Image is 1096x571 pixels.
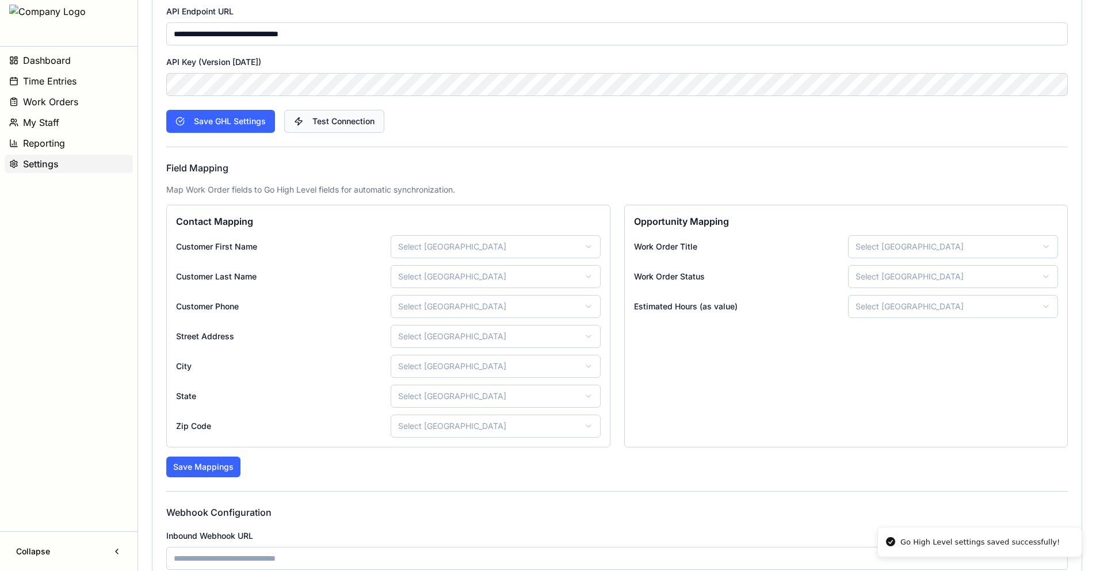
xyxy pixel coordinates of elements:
label: Street Address [176,331,386,342]
button: Save Mappings [166,457,240,477]
label: Customer First Name [176,241,386,252]
label: Customer Last Name [176,271,386,282]
span: Collapse [16,546,50,557]
span: My Staff [23,116,59,129]
span: Dashboard [23,53,71,67]
button: Save GHL Settings [166,110,275,133]
p: Map Work Order fields to Go High Level fields for automatic synchronization. [166,184,1068,196]
h5: Contact Mapping [176,214,601,228]
button: Reporting [5,134,133,152]
label: Estimated Hours (as value) [634,301,844,312]
button: Test Connection [284,110,384,133]
span: Time Entries [23,74,77,88]
h4: Webhook Configuration [166,505,1068,519]
label: Work Order Title [634,241,844,252]
button: Work Orders [5,93,133,111]
label: API Endpoint URL [166,6,234,16]
label: Customer Phone [176,301,386,312]
span: Reporting [23,136,65,150]
button: Time Entries [5,72,133,90]
label: API Key (Version [DATE]) [166,57,261,67]
h4: Field Mapping [166,161,1068,175]
button: Collapse [9,541,128,562]
button: My Staff [5,113,133,132]
div: Go High Level settings saved successfully! [900,536,1060,548]
button: Settings [5,155,133,173]
label: Work Order Status [634,271,844,282]
label: Inbound Webhook URL [166,531,253,541]
button: Dashboard [5,51,133,70]
span: Work Orders [23,95,78,109]
h5: Opportunity Mapping [634,214,1059,228]
img: Company Logo [9,5,86,41]
span: Settings [23,157,59,171]
label: State [176,390,386,402]
label: City [176,361,386,372]
label: Zip Code [176,420,386,432]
